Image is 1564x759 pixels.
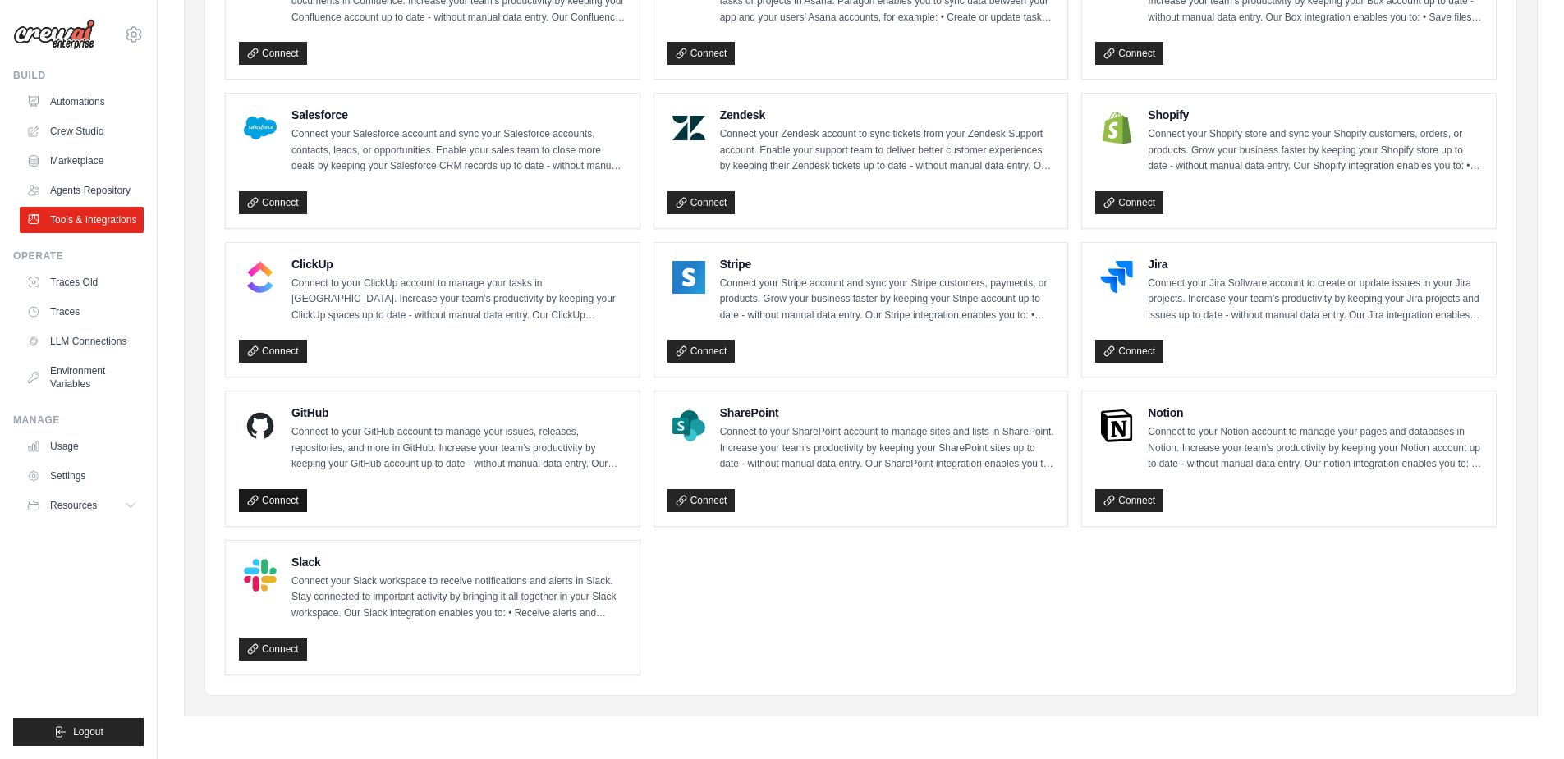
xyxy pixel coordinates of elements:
[672,112,705,144] img: Zendesk Logo
[20,269,144,295] a: Traces Old
[50,499,97,512] span: Resources
[291,276,626,324] p: Connect to your ClickUp account to manage your tasks in [GEOGRAPHIC_DATA]. Increase your team’s p...
[1148,276,1483,324] p: Connect your Jira Software account to create or update issues in your Jira projects. Increase you...
[239,191,307,214] a: Connect
[239,638,307,661] a: Connect
[244,559,277,592] img: Slack Logo
[1095,340,1163,363] a: Connect
[20,118,144,144] a: Crew Studio
[1148,405,1483,421] h4: Notion
[13,69,144,82] div: Build
[20,433,144,460] a: Usage
[720,256,1055,272] h4: Stripe
[291,256,626,272] h4: ClickUp
[1095,191,1163,214] a: Connect
[244,112,277,144] img: Salesforce Logo
[672,261,705,294] img: Stripe Logo
[1148,256,1483,272] h4: Jira
[73,725,103,738] span: Logout
[720,126,1055,175] p: Connect your Zendesk account to sync tickets from your Zendesk Support account. Enable your suppo...
[667,489,736,512] a: Connect
[20,207,144,233] a: Tools & Integrations
[1148,424,1483,473] p: Connect to your Notion account to manage your pages and databases in Notion. Increase your team’s...
[667,191,736,214] a: Connect
[291,424,626,473] p: Connect to your GitHub account to manage your issues, releases, repositories, and more in GitHub....
[20,328,144,354] a: LLM Connections
[13,718,144,746] button: Logout
[20,463,144,489] a: Settings
[291,574,626,622] p: Connect your Slack workspace to receive notifications and alerts in Slack. Stay connected to impo...
[20,89,144,115] a: Automations
[239,340,307,363] a: Connect
[720,424,1055,473] p: Connect to your SharePoint account to manage sites and lists in SharePoint. Increase your team’s ...
[244,409,277,442] img: GitHub Logo
[13,414,144,427] div: Manage
[20,148,144,174] a: Marketplace
[291,126,626,175] p: Connect your Salesforce account and sync your Salesforce accounts, contacts, leads, or opportunit...
[667,340,736,363] a: Connect
[1095,42,1163,65] a: Connect
[244,261,277,294] img: ClickUp Logo
[20,492,144,519] button: Resources
[291,554,626,570] h4: Slack
[13,249,144,263] div: Operate
[672,409,705,442] img: SharePoint Logo
[1095,489,1163,512] a: Connect
[1148,107,1483,123] h4: Shopify
[13,19,95,50] img: Logo
[1100,409,1133,442] img: Notion Logo
[239,42,307,65] a: Connect
[720,276,1055,324] p: Connect your Stripe account and sync your Stripe customers, payments, or products. Grow your busi...
[1100,261,1133,294] img: Jira Logo
[720,405,1055,421] h4: SharePoint
[1100,112,1133,144] img: Shopify Logo
[667,42,736,65] a: Connect
[720,107,1055,123] h4: Zendesk
[20,177,144,203] a: Agents Repository
[20,358,144,397] a: Environment Variables
[291,405,626,421] h4: GitHub
[20,299,144,325] a: Traces
[239,489,307,512] a: Connect
[291,107,626,123] h4: Salesforce
[1148,126,1483,175] p: Connect your Shopify store and sync your Shopify customers, orders, or products. Grow your busine...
